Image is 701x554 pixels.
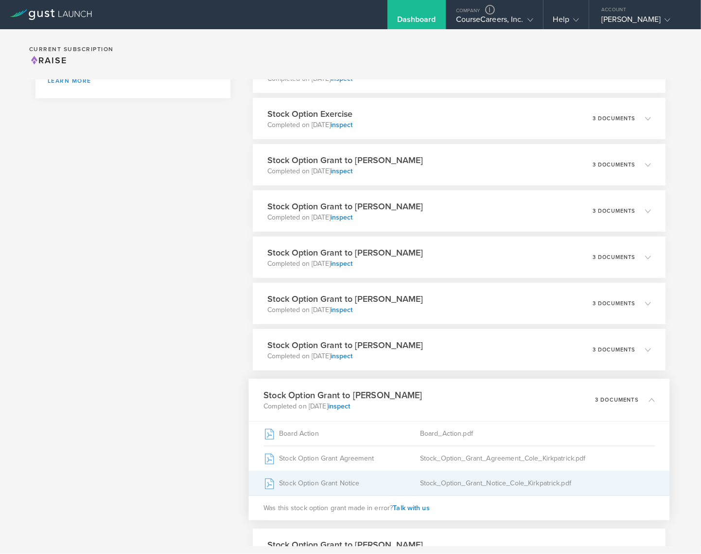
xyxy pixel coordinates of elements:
p: 3 documents [593,255,635,260]
span: Raise [29,55,67,66]
h3: Stock Option Exercise [267,108,352,120]
a: inspect [328,402,350,410]
p: 3 documents [593,347,635,352]
a: inspect [331,121,352,129]
p: Completed on [DATE] [267,166,423,176]
p: 3 documents [593,301,635,306]
a: Learn more [48,78,218,84]
div: [PERSON_NAME] [601,15,684,29]
div: CourseCareers, Inc. [456,15,533,29]
a: inspect [331,167,352,175]
iframe: Chat Widget [652,507,701,554]
p: 3 documents [593,116,635,121]
h3: Stock Option Grant to [PERSON_NAME] [267,538,423,551]
h2: Current Subscription [29,46,114,52]
h3: Stock Option Grant to [PERSON_NAME] [267,154,423,166]
p: 3 documents [593,162,635,167]
p: Completed on [DATE] [267,305,423,315]
h3: Stock Option Grant to [PERSON_NAME] [267,339,423,351]
div: Stock_Option_Grant_Agreement_Cole_Kirkpatrick.pdf [420,446,655,471]
p: 3 documents [595,397,639,403]
div: Board_Action.pdf [420,422,655,446]
p: Completed on [DATE] [267,213,423,222]
div: Board Action [263,422,420,446]
p: Completed on [DATE] [263,402,422,411]
p: Completed on [DATE] [267,351,423,361]
h3: Stock Option Grant to [PERSON_NAME] [267,293,423,305]
a: inspect [331,74,352,83]
a: inspect [331,306,352,314]
p: Completed on [DATE] [267,259,423,269]
h3: Stock Option Grant to [PERSON_NAME] [267,246,423,259]
div: Stock_Option_Grant_Notice_Cole_Kirkpatrick.pdf [420,471,655,496]
div: Stock Option Grant Agreement [263,446,420,471]
a: inspect [331,213,352,222]
div: Help [553,15,579,29]
div: Was this stock option grant made in error? [249,496,670,520]
a: inspect [331,259,352,268]
p: 3 documents [593,208,635,214]
div: Stock Option Grant Notice [263,471,420,496]
h3: Stock Option Grant to [PERSON_NAME] [267,200,423,213]
h3: Stock Option Grant to [PERSON_NAME] [263,388,422,402]
span: Talk with us [393,504,430,512]
a: inspect [331,352,352,360]
div: Dashboard [397,15,436,29]
p: Completed on [DATE] [267,120,352,130]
